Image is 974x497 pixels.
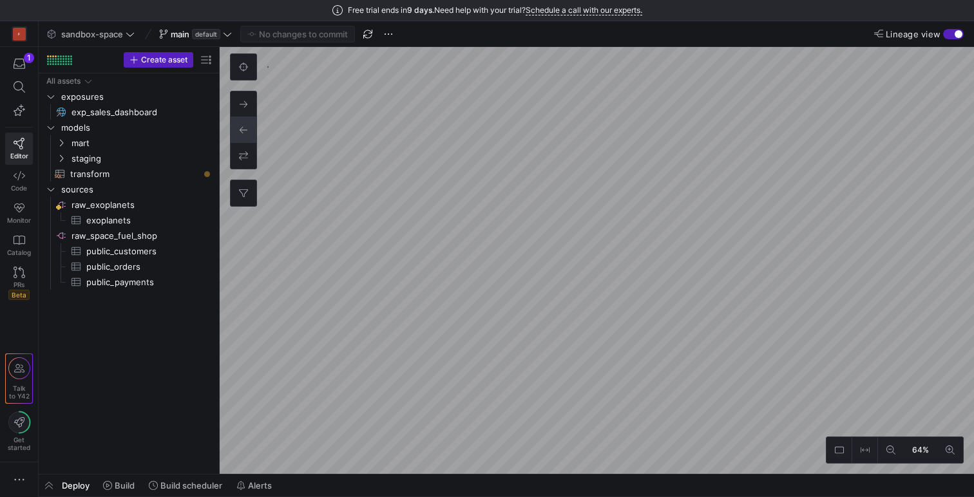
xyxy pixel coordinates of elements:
div: Press SPACE to select this row. [44,166,214,182]
div: Press SPACE to select this row. [44,89,214,104]
span: Code [11,184,27,192]
button: Build scheduler [143,474,228,496]
span: raw_exoplanets​​​​​​​​ [72,198,212,212]
div: Press SPACE to select this row. [44,104,214,120]
span: Monitor [7,216,31,224]
a: raw_exoplanets​​​​​​​​ [44,197,214,212]
span: Lineage view [886,29,941,39]
span: PRs [14,281,24,288]
span: models [61,120,212,135]
button: Create asset [124,52,193,68]
span: default [192,29,220,39]
div: Press SPACE to select this row. [44,197,214,212]
span: mart [72,136,212,151]
a: PRsBeta [5,261,33,305]
a: Monitor [5,197,33,229]
span: exoplanets​​​​​​​​​ [86,213,199,228]
a: Editor [5,133,33,165]
span: Build scheduler [160,480,222,491]
a: Talkto Y42 [6,354,32,403]
a: public_orders​​​​​​​​​ [44,259,214,274]
button: Getstarted [5,406,33,456]
button: sandbox-space [44,26,138,42]
a: F [5,23,33,45]
span: Editor [10,152,28,160]
span: sandbox-space [61,29,123,39]
span: public_payments​​​​​​​​​ [86,275,199,290]
div: All assets [46,77,81,86]
span: Get started [8,436,30,451]
span: Catalog [7,248,31,256]
div: Press SPACE to select this row. [44,182,214,197]
span: 64% [910,443,931,457]
div: Press SPACE to select this row. [44,228,214,243]
a: exoplanets​​​​​​​​​ [44,212,214,228]
a: public_payments​​​​​​​​​ [44,274,214,290]
span: 9 days. [407,6,434,15]
div: Press SPACE to select this row. [44,274,214,290]
a: Catalog [5,229,33,261]
span: Free trial ends in Need help with your trial? [348,6,642,15]
div: Press SPACE to select this row. [44,135,214,151]
div: Press SPACE to select this row. [44,120,214,135]
button: 1 [5,52,33,75]
div: Press SPACE to select this row. [44,259,214,274]
button: 64% [904,437,937,463]
a: Code [5,165,33,197]
a: public_customers​​​​​​​​​ [44,243,214,259]
a: transform​​​​​​​​​​ [44,166,214,182]
span: exp_sales_dashboard​​​​​ [72,105,199,120]
span: transform​​​​​​​​​​ [70,167,199,182]
span: Talk to Y42 [9,384,30,400]
div: Press SPACE to select this row. [44,151,214,166]
span: sources [61,182,212,197]
span: Build [115,480,135,491]
div: Press SPACE to select this row. [44,212,214,228]
div: F [13,28,26,41]
span: Create asset [141,55,187,64]
span: Alerts [248,480,272,491]
span: staging [72,151,212,166]
span: exposures [61,89,212,104]
span: Deploy [62,480,90,491]
span: public_orders​​​​​​​​​ [86,259,199,274]
div: 1 [24,53,34,63]
button: maindefault [156,26,235,42]
div: Press SPACE to select this row. [44,73,214,89]
div: Press SPACE to select this row. [44,243,214,259]
span: public_customers​​​​​​​​​ [86,244,199,259]
button: Alerts [231,474,278,496]
button: Build [97,474,140,496]
a: raw_space_fuel_shop​​​​​​​​ [44,228,214,243]
span: Beta [8,290,30,300]
span: raw_space_fuel_shop​​​​​​​​ [72,229,212,243]
a: exp_sales_dashboard​​​​​ [44,104,214,120]
a: Schedule a call with our experts. [526,5,642,15]
span: main [171,29,189,39]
